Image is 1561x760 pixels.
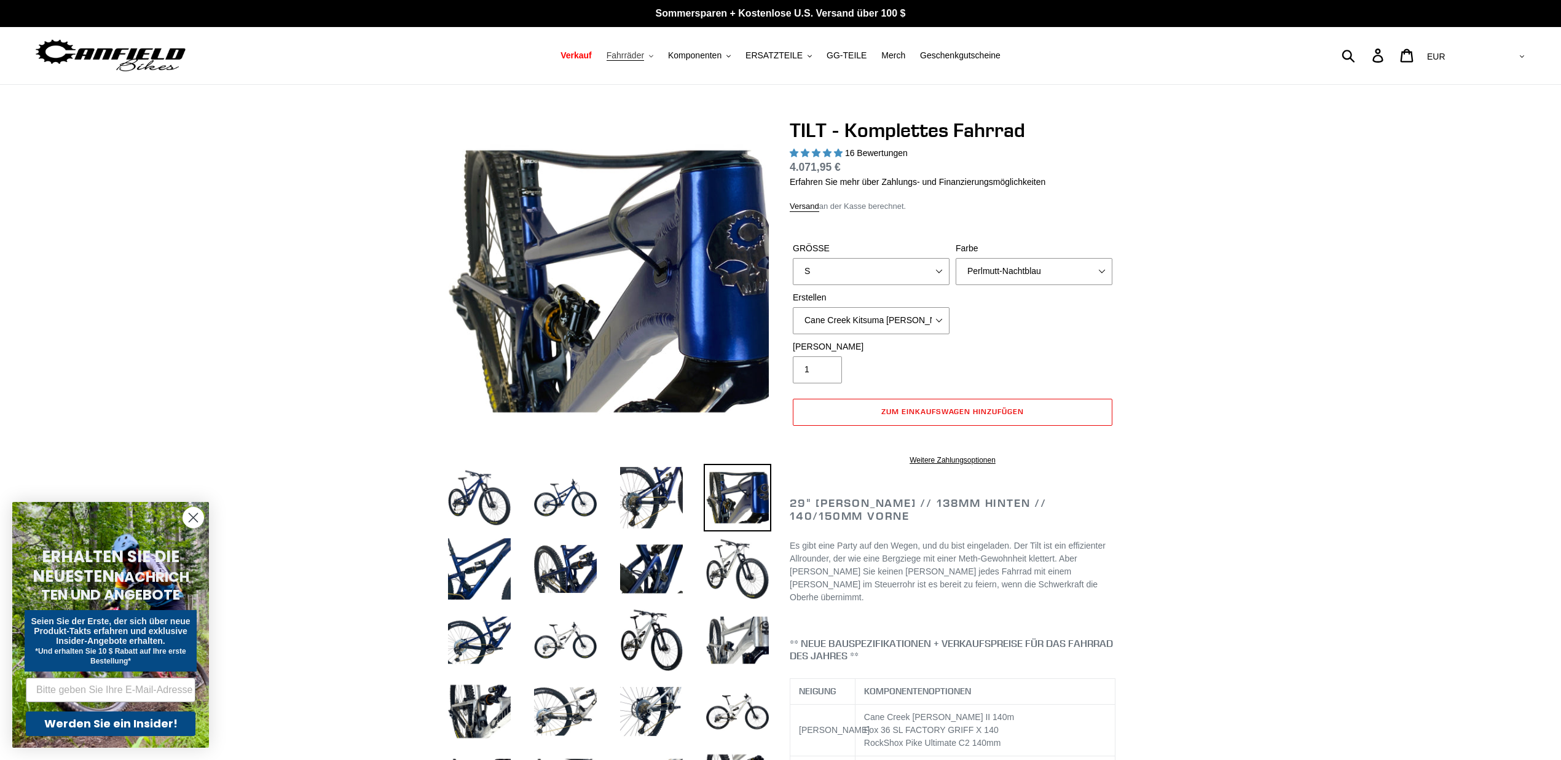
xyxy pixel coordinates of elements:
[881,407,1024,416] span: zum Einkaufswagen hinzufügen
[26,678,195,702] input: Bitte geben Sie Ihre E-Mail-Adresse ein
[33,546,180,587] span: ERHALTEN SIE DIE NEUESTEN
[704,606,771,674] img: Bild in den Galerie-Viewer laden, TILT - Complete Bike
[827,50,867,61] span: GG-TEILE
[446,678,513,745] img: Bild in den Galerie-Viewer laden, TILT - Complete Bike
[618,678,685,745] img: Bild in den Galerie-Viewer laden, TILT - Complete Bike
[618,606,685,674] img: Bild in den Galerie-Viewer laden, TILT - Complete Bike
[704,535,771,603] img: Bild in den Galerie-Viewer laden, TILT - Complete Bike
[446,606,513,674] img: Bild in den Galerie-Viewer laden, TILT - Complete Bike
[793,455,1112,466] a: Weitere Zahlungsoptionen
[532,606,599,674] img: Bild in den Galerie-Viewer laden, TILT - Complete Bike
[845,148,908,158] span: 16 Bewertungen
[881,50,905,61] span: Merch
[668,50,722,61] span: Komponenten
[600,47,659,64] button: Fahrräder
[790,679,855,705] th: NEIGUNG
[793,399,1112,426] button: zum Einkaufswagen hinzufügen
[790,177,1045,187] a: Erfahren Sie mehr über Zahlungs- und Finanzierungsmöglichkeiten
[745,50,803,61] span: ERSATZTEILE
[793,242,950,255] label: GRÖSSE
[183,507,204,528] button: Dialog schließen
[790,202,819,212] a: Versand
[618,535,685,603] img: Bild in den Galerie-Viewer laden, TILT - Complete Bike
[790,638,1115,661] h4: ** NEUE BAUSPEZIFIKATIONEN + VERKAUFSPREISE FÜR DAS FAHRRAD DES JAHRES **
[532,678,599,745] img: Bild in den Galerie-Viewer laden, TILT - Complete Bike
[855,705,1115,756] td: Cane Creek [PERSON_NAME] II 140m Fox 36 SL FACTORY GRIFF X 140 RockShox Pike Ultimate C2 140mm
[790,539,1115,604] p: Es gibt eine Party auf den Wegen, und du bist eingeladen. Der Tilt ist ein effizienter Allrounder...
[790,161,841,173] span: 4.071,95 €
[662,47,737,64] button: Komponenten
[26,711,195,736] button: Werden Sie ein Insider!
[607,50,644,61] span: Fahrräder
[34,36,187,75] img: Canfield Bikes
[31,616,190,646] span: Seien Sie der Erste, der sich über neue Produkt-Takts erfahren und exklusive Insider-Angebote erh...
[618,464,685,531] img: Bild in den Galerie-Viewer laden, TILT - Complete Bike
[820,47,873,64] a: GG-TEILE
[875,47,911,64] a: Merch
[554,47,598,64] a: Verkauf
[855,679,1115,705] th: KOMPONENTENOPTIONEN
[1348,42,1380,69] input: SUCHE
[790,705,855,756] td: [PERSON_NAME]
[739,47,818,64] button: ERSATZTEILE
[41,567,189,605] span: NACHRICHTEN UND ANGEBOTE
[790,496,1115,523] h2: 29" [PERSON_NAME] // 138MM HINTEN // 140/150MM VORNE
[956,242,1112,255] label: Farbe
[446,464,513,531] img: Bild in den Galerie-Viewer laden, TILT - Complete Bike
[790,200,1115,213] div: an der Kasse berechnet.
[920,50,1001,61] span: Geschenkgutscheine
[532,535,599,603] img: Bild in den Galerie-Viewer laden, TILT - Complete Bike
[914,47,1007,64] a: Geschenkgutscheine
[793,340,950,353] label: [PERSON_NAME]
[704,678,771,745] img: Bild in den Galerie-Viewer laden, TILT - Complete Bike
[704,464,771,531] img: Bild in den Galerie-Viewer laden, TILT - Complete Bike
[35,647,186,665] span: *Und erhalten Sie 10 $ Rabatt auf Ihre erste Bestellung*
[532,464,599,531] img: Bild in den Galerie-Viewer laden, TILT - Complete Bike
[790,148,845,158] span: 5,00 Sterne
[793,291,950,304] label: Erstellen
[446,535,513,603] img: Bild in den Galerie-Viewer laden, TILT - Complete Bike
[560,50,592,61] span: Verkauf
[790,119,1115,142] h1: TILT - Komplettes Fahrrad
